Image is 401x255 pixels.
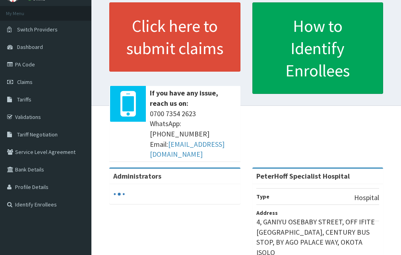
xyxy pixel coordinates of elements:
[256,193,269,200] b: Type
[17,96,31,103] span: Tariffs
[252,2,384,94] a: How to Identify Enrollees
[256,209,278,216] b: Address
[17,26,58,33] span: Switch Providers
[109,2,240,72] a: Click here to submit claims
[113,188,125,200] svg: audio-loading
[150,109,236,160] span: 0700 7354 2623 WhatsApp: [PHONE_NUMBER] Email:
[256,171,350,181] strong: PeterHoff Specialist Hospital
[150,140,225,159] a: [EMAIL_ADDRESS][DOMAIN_NAME]
[150,88,218,108] b: If you have any issue, reach us on:
[17,78,33,86] span: Claims
[17,131,58,138] span: Tariff Negotiation
[354,193,379,203] p: Hospital
[17,43,43,51] span: Dashboard
[113,171,161,181] b: Administrators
